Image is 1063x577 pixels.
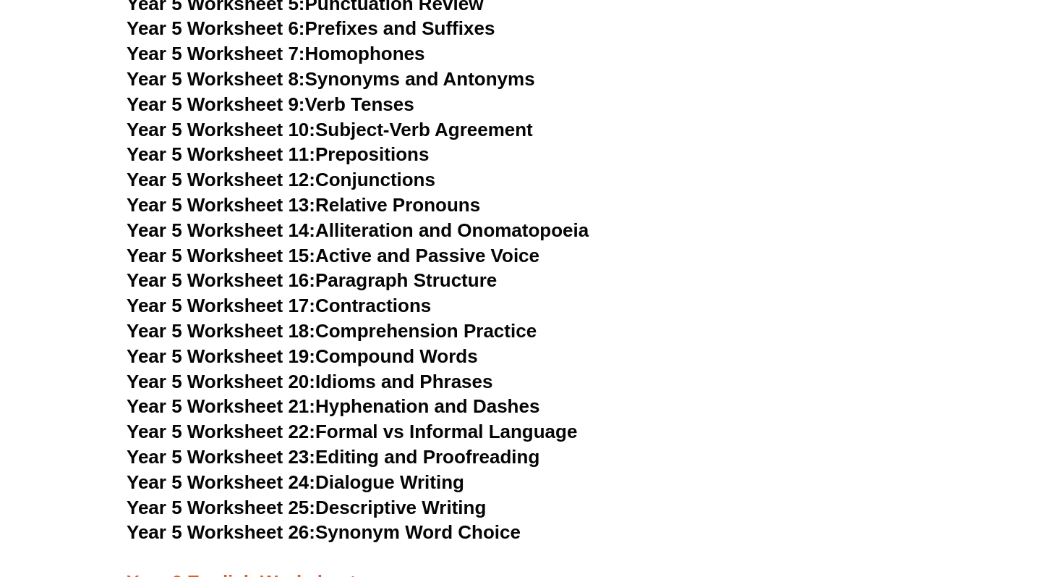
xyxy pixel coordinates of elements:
span: Year 5 Worksheet 18: [127,320,315,342]
a: Year 5 Worksheet 21:Hyphenation and Dashes [127,395,539,417]
span: Year 5 Worksheet 22: [127,421,315,442]
span: Year 5 Worksheet 10: [127,119,315,140]
span: Year 5 Worksheet 9: [127,93,305,115]
span: Year 5 Worksheet 14: [127,219,315,241]
span: Year 5 Worksheet 11: [127,143,315,165]
span: Year 5 Worksheet 20: [127,371,315,392]
a: Year 5 Worksheet 26:Synonym Word Choice [127,521,521,543]
a: Year 5 Worksheet 12:Conjunctions [127,169,435,190]
span: Year 5 Worksheet 26: [127,521,315,543]
a: Year 5 Worksheet 16:Paragraph Structure [127,269,497,291]
a: Year 5 Worksheet 20:Idioms and Phrases [127,371,492,392]
span: Year 5 Worksheet 8: [127,68,305,90]
span: Year 5 Worksheet 7: [127,43,305,64]
a: Year 5 Worksheet 11:Prepositions [127,143,429,165]
a: Year 5 Worksheet 9:Verb Tenses [127,93,414,115]
span: Year 5 Worksheet 19: [127,345,315,367]
span: Year 5 Worksheet 16: [127,269,315,291]
span: Year 5 Worksheet 15: [127,245,315,266]
span: Year 5 Worksheet 12: [127,169,315,190]
a: Year 5 Worksheet 7:Homophones [127,43,425,64]
a: Year 5 Worksheet 19:Compound Words [127,345,478,367]
span: Year 5 Worksheet 6: [127,17,305,39]
span: Year 5 Worksheet 23: [127,446,315,468]
a: Year 5 Worksheet 10:Subject-Verb Agreement [127,119,533,140]
a: Year 5 Worksheet 18:Comprehension Practice [127,320,537,342]
a: Year 5 Worksheet 13:Relative Pronouns [127,194,480,216]
span: Year 5 Worksheet 13: [127,194,315,216]
span: Year 5 Worksheet 17: [127,295,315,316]
span: Year 5 Worksheet 25: [127,497,315,518]
a: Year 5 Worksheet 17:Contractions [127,295,431,316]
span: Year 5 Worksheet 21: [127,395,315,417]
span: Year 5 Worksheet 24: [127,471,315,493]
iframe: Chat Widget [815,413,1063,577]
a: Year 5 Worksheet 15:Active and Passive Voice [127,245,539,266]
a: Year 5 Worksheet 23:Editing and Proofreading [127,446,539,468]
a: Year 5 Worksheet 8:Synonyms and Antonyms [127,68,535,90]
a: Year 5 Worksheet 25:Descriptive Writing [127,497,486,518]
a: Year 5 Worksheet 24:Dialogue Writing [127,471,464,493]
a: Year 5 Worksheet 22:Formal vs Informal Language [127,421,577,442]
a: Year 5 Worksheet 14:Alliteration and Onomatopoeia [127,219,589,241]
a: Year 5 Worksheet 6:Prefixes and Suffixes [127,17,495,39]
